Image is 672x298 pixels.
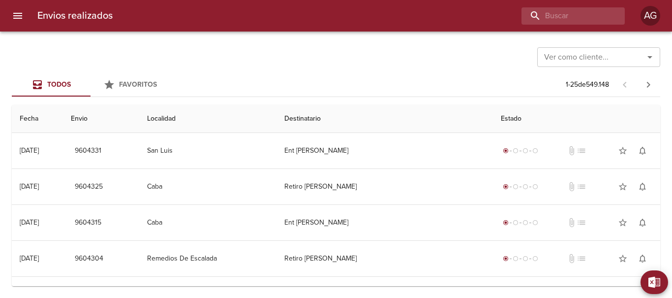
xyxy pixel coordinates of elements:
span: notifications_none [638,146,647,156]
span: star_border [618,182,628,192]
button: Agregar a favoritos [613,213,633,232]
span: No tiene pedido asociado [577,182,586,192]
button: menu [6,4,30,28]
span: radio_button_checked [503,148,509,154]
button: Activar notificaciones [633,177,652,197]
div: Generado [501,182,540,192]
td: Remedios De Escalada [139,241,276,276]
span: radio_button_unchecked [513,220,519,226]
button: 9604325 [71,178,107,196]
span: No tiene documentos adjuntos [567,146,577,156]
div: [DATE] [20,218,39,227]
span: radio_button_unchecked [513,184,519,190]
button: Agregar a favoritos [613,177,633,197]
span: star_border [618,146,628,156]
span: radio_button_unchecked [522,220,528,226]
h6: Envios realizados [37,8,113,24]
div: AG [641,6,660,26]
span: 9604325 [75,181,103,193]
span: notifications_none [638,254,647,264]
div: [DATE] [20,182,39,191]
span: No tiene documentos adjuntos [567,254,577,264]
div: [DATE] [20,146,39,155]
td: Retiro [PERSON_NAME] [276,169,493,204]
button: Agregar a favoritos [613,249,633,268]
span: radio_button_unchecked [513,148,519,154]
span: notifications_none [638,182,647,192]
div: Abrir información de usuario [641,6,660,26]
div: Tabs Envios [12,73,169,97]
button: 9604315 [71,214,105,232]
span: No tiene pedido asociado [577,254,586,264]
span: Pagina anterior [613,79,637,89]
span: No tiene documentos adjuntos [567,182,577,192]
button: Agregar a favoritos [613,141,633,161]
div: Generado [501,146,540,156]
span: No tiene pedido asociado [577,146,586,156]
button: Activar notificaciones [633,213,652,232]
td: Retiro [PERSON_NAME] [276,241,493,276]
td: Ent [PERSON_NAME] [276,133,493,168]
span: radio_button_unchecked [532,148,538,154]
th: Envio [63,105,139,133]
button: Activar notificaciones [633,141,652,161]
span: 9604315 [75,217,101,229]
span: radio_button_checked [503,184,509,190]
span: Pagina siguiente [637,73,660,97]
th: Localidad [139,105,276,133]
button: Activar notificaciones [633,249,652,268]
span: 9604304 [75,253,103,265]
span: radio_button_unchecked [513,256,519,262]
input: buscar [521,7,608,25]
th: Fecha [12,105,63,133]
span: radio_button_unchecked [532,220,538,226]
span: radio_button_unchecked [522,184,528,190]
span: notifications_none [638,218,647,228]
span: No tiene documentos adjuntos [567,218,577,228]
td: Caba [139,205,276,240]
span: radio_button_checked [503,256,509,262]
div: Generado [501,218,540,228]
span: star_border [618,218,628,228]
span: Todos [47,80,71,89]
button: Exportar Excel [641,270,668,294]
button: 9604304 [71,250,107,268]
span: No tiene pedido asociado [577,218,586,228]
th: Destinatario [276,105,493,133]
button: Abrir [643,50,657,64]
td: Caba [139,169,276,204]
td: Ent [PERSON_NAME] [276,205,493,240]
span: 9604331 [75,145,101,157]
td: San Luis [139,133,276,168]
div: [DATE] [20,254,39,263]
span: radio_button_unchecked [532,184,538,190]
button: 9604331 [71,142,105,160]
p: 1 - 25 de 549.148 [566,80,609,90]
span: radio_button_unchecked [532,256,538,262]
th: Estado [493,105,660,133]
span: radio_button_unchecked [522,256,528,262]
span: Favoritos [119,80,157,89]
div: Generado [501,254,540,264]
span: star_border [618,254,628,264]
span: radio_button_checked [503,220,509,226]
span: radio_button_unchecked [522,148,528,154]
